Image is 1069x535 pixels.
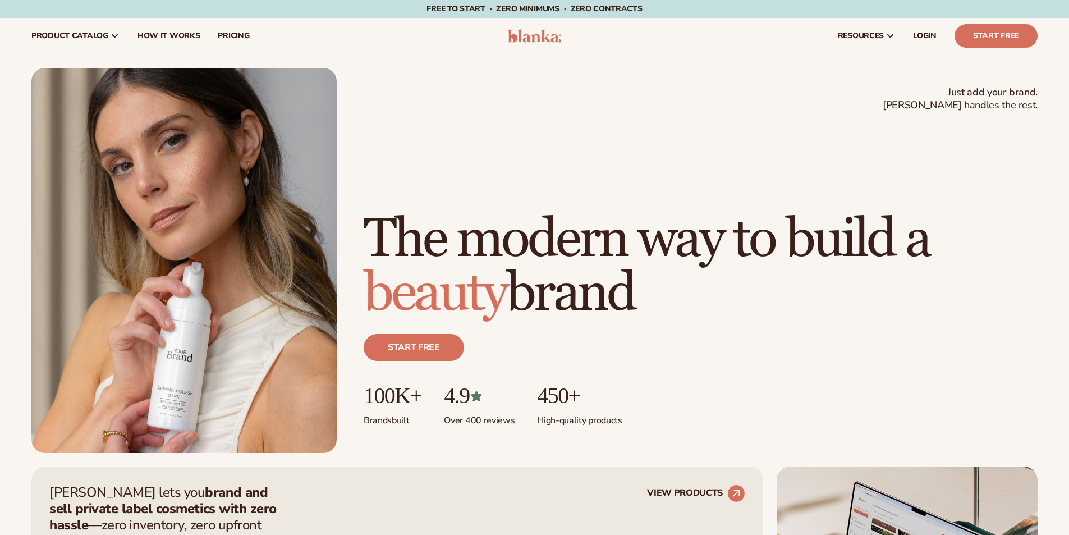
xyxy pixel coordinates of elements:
strong: brand and sell private label cosmetics with zero hassle [49,483,277,534]
p: 450+ [537,383,622,408]
a: resources [829,18,904,54]
span: beauty [364,260,506,326]
p: Over 400 reviews [444,408,515,427]
p: Brands built [364,408,421,427]
a: pricing [209,18,258,54]
span: pricing [218,31,249,40]
span: LOGIN [913,31,937,40]
a: Start free [364,334,464,361]
span: How It Works [137,31,200,40]
h1: The modern way to build a brand [364,213,1038,321]
img: logo [508,29,561,43]
a: LOGIN [904,18,946,54]
span: Just add your brand. [PERSON_NAME] handles the rest. [883,86,1038,112]
span: product catalog [31,31,108,40]
p: 4.9 [444,383,515,408]
p: 100K+ [364,383,421,408]
a: product catalog [22,18,129,54]
span: Free to start · ZERO minimums · ZERO contracts [426,3,642,14]
a: How It Works [129,18,209,54]
img: Female holding tanning mousse. [31,68,337,453]
span: resources [838,31,884,40]
a: Start Free [955,24,1038,48]
a: VIEW PRODUCTS [647,484,745,502]
p: High-quality products [537,408,622,427]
